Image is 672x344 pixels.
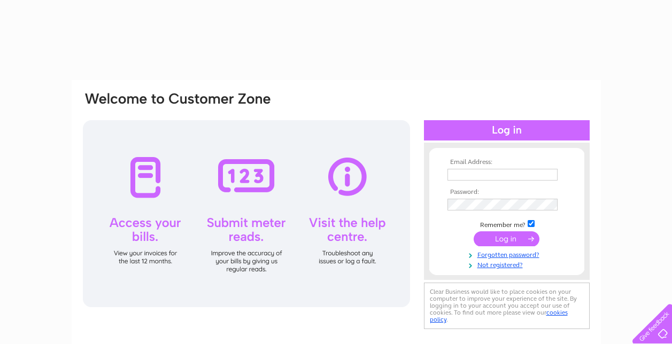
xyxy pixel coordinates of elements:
a: Forgotten password? [447,249,569,259]
input: Submit [474,231,539,246]
td: Remember me? [445,218,569,229]
a: cookies policy [430,309,568,323]
th: Email Address: [445,159,569,166]
div: Clear Business would like to place cookies on your computer to improve your experience of the sit... [424,283,590,329]
th: Password: [445,189,569,196]
a: Not registered? [447,259,569,269]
